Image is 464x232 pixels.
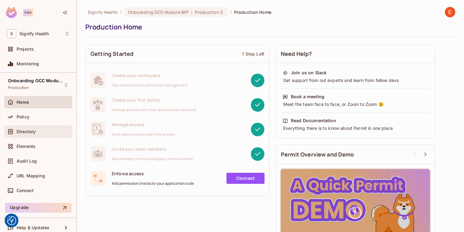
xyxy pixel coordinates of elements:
span: Onboarding OCC Module BFF [128,9,188,15]
span: Sync users and manage their access [112,132,175,137]
img: SReyMgAAAABJRU5ErkJggg== [6,7,17,18]
div: Get support from out experts and learn from fellow devs [283,77,428,83]
span: Onboarding OCC Module BFF [8,78,63,83]
span: S [7,29,16,38]
span: Monitoring [17,61,39,66]
span: Elements [17,144,36,149]
span: Manage access with roles, actions and resources [112,107,196,112]
div: 1 Step Left [242,51,264,57]
span: Help & Updates [17,225,49,230]
span: Create your first policy [112,97,196,103]
div: Join us on Slack [291,70,327,76]
button: Upgrade [5,203,72,213]
span: Add permission checks to your application code [112,181,194,186]
div: Read Documentation [291,118,336,124]
span: URL Mapping [17,173,45,178]
span: Production [8,85,29,90]
span: Directory [17,129,36,134]
div: Book a meeting [291,94,324,100]
span: Production Home [234,9,271,15]
span: Connect [17,188,34,193]
span: Production [195,9,219,15]
div: Meet the team face to face, or Zoom to Zoom 😉 [283,101,428,107]
span: Getting Started [91,50,133,58]
div: Production Home [85,22,452,32]
span: Your home base for permission management [112,83,188,88]
div: Everything there is to know about Permit in one place [283,125,428,131]
span: : [191,10,193,15]
span: Invite your team members [112,146,193,152]
span: Audit Log [17,159,37,164]
img: Ebin Chathoth Sleeba [445,7,455,17]
span: Enforce access [112,171,194,176]
span: Add members to this workspace or environment [112,157,193,161]
li: / [120,9,122,15]
img: Revisit consent button [7,216,16,225]
span: Home [17,100,29,105]
span: Projects [17,47,34,52]
li: / [230,9,232,15]
span: Manage access [112,122,175,127]
span: Permit Overview and Demo [281,151,354,158]
span: Workspace: Signify Health [19,31,49,36]
button: Consent Preferences [7,216,16,225]
span: Policy [17,114,29,119]
span: Create your workspace [112,72,188,78]
div: Pro [23,9,33,16]
span: the active workspace [88,9,118,15]
span: Need Help? [281,50,312,58]
a: Connect [226,173,265,184]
